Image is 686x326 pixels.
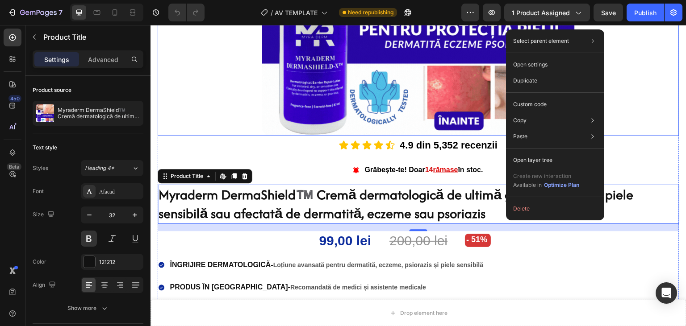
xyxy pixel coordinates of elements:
p: Open layer tree [513,156,552,164]
button: Show more [33,300,143,316]
p: Advanced [88,55,118,64]
img: product feature img [36,104,54,122]
div: 121212 [99,258,141,266]
p: Custom code [513,100,547,108]
p: 7 [59,7,63,18]
div: 99,00 lei [7,206,222,225]
span: Loțiune avansată pentru dermatită, eczeme, psiorazis și piele sensibilă [122,236,333,243]
p: ÎNGRIJIRE DERMATOLOGICĂ [19,234,333,247]
span: Save [601,9,616,17]
p: Copy [513,116,527,124]
p: Product Title [43,32,140,42]
button: 1 product assigned [504,4,590,21]
div: 200,00 lei [225,206,311,225]
span: 1 product assigned [512,8,570,17]
p: Settings [44,55,69,64]
div: Show more [67,304,109,313]
button: Delete [510,201,601,217]
p: PRODUS ÎN [GEOGRAPHIC_DATA] [19,256,333,269]
span: Need republishing [348,8,393,17]
strong: - [120,236,122,243]
div: Text style [33,144,57,152]
div: Drop element here [250,285,297,292]
div: Optimize Plan [544,181,579,189]
div: 51% [320,209,338,221]
div: Open Intercom Messenger [656,282,677,304]
div: 450 [8,95,21,102]
div: Font [33,187,44,195]
div: Beta [7,163,21,170]
strong: - [137,258,139,266]
p: Duplicate [513,77,537,85]
span: AV TEMPLATE [275,8,318,17]
div: Product source [33,86,71,94]
span: 14 [275,141,283,149]
div: Publish [634,8,657,17]
div: Color [33,258,46,266]
div: Align [33,279,58,291]
button: Heading 4* [81,160,143,176]
div: - [314,209,320,222]
button: Save [594,4,623,21]
div: Product Title [18,147,54,155]
p: Open settings [513,61,548,69]
p: Create new interaction [513,172,580,181]
span: Heading 4* [85,164,114,172]
span: Recomandată de medici și asistente medicale [140,259,276,266]
p: 4.9 din 5,352 recenzii [249,111,347,129]
p: Paste [513,132,527,140]
h1: Myraderm DermaShield™️ Cremă dermatologică de ultimă generație pentru piele sensibilă sau afectat... [7,160,529,198]
div: Size [33,209,56,221]
div: Styles [33,164,48,172]
span: / [271,8,273,17]
u: rămase [282,141,307,149]
button: Optimize Plan [544,181,580,190]
iframe: Design area [151,25,686,326]
p: Select parent element [513,37,569,45]
p: Myraderm DermaShield™️ Cremă dermatologică de ultimă generație pentru piele sensibilă sau afectat... [58,107,140,120]
p: Grăbește-te! Doar în stoc. [214,139,332,152]
span: Available in [513,182,542,188]
button: Publish [627,4,664,21]
button: 7 [4,4,67,21]
div: Undo/Redo [168,4,205,21]
div: Afacad [99,188,141,196]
